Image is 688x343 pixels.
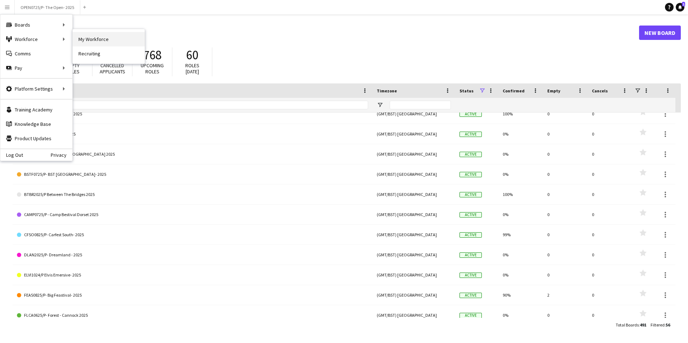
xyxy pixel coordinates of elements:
div: 0% [498,245,543,265]
span: 491 [640,322,646,328]
div: 100% [498,104,543,124]
a: FLCA0625/P- Forest - Cannock 2025 [17,305,368,325]
a: New Board [639,26,681,40]
span: Upcoming roles [141,62,164,75]
a: BLUD0625/P - Bludfest- 2025 [17,124,368,144]
span: Filtered [651,322,665,328]
div: 0 [543,225,588,244]
span: 56 [666,322,670,328]
div: 0 [588,144,632,164]
div: 0% [498,164,543,184]
div: (GMT/BST) [GEOGRAPHIC_DATA] [372,305,455,325]
div: (GMT/BST) [GEOGRAPHIC_DATA] [372,245,455,265]
div: 0% [498,144,543,164]
div: 0 [588,104,632,124]
div: 0 [588,124,632,144]
div: 2 [543,285,588,305]
span: Total Boards [616,322,639,328]
a: Recruiting [73,46,145,61]
span: Active [460,212,482,218]
div: (GMT/BST) [GEOGRAPHIC_DATA] [372,225,455,244]
span: Cancels [592,88,608,93]
div: (GMT/BST) [GEOGRAPHIC_DATA] [372,265,455,285]
div: (GMT/BST) [GEOGRAPHIC_DATA] [372,285,455,305]
div: 0 [588,225,632,244]
span: Status [460,88,474,93]
span: Active [460,293,482,298]
div: 0 [543,164,588,184]
div: 0 [543,205,588,224]
a: BREW0725/P BST BREW [GEOGRAPHIC_DATA] 2025 [17,144,368,164]
div: Workforce [0,32,72,46]
div: 0 [588,265,632,285]
div: (GMT/BST) [GEOGRAPHIC_DATA] [372,144,455,164]
input: Board name Filter Input [30,101,368,109]
span: Active [460,132,482,137]
div: 0 [588,184,632,204]
div: 0 [543,245,588,265]
div: Pay [0,61,72,75]
div: Platform Settings [0,82,72,96]
span: Active [460,273,482,278]
span: Active [460,313,482,318]
a: CAMP0725/P - Camp Bestival Dorset 2025 [17,205,368,225]
div: : [616,318,646,332]
div: (GMT/BST) [GEOGRAPHIC_DATA] [372,205,455,224]
button: Open Filter Menu [377,102,383,108]
div: 0 [588,305,632,325]
button: OPEN0725/P- The Open- 2025 [15,0,80,14]
a: DLAN2025/P- Dreamland - 2025 [17,245,368,265]
div: 0 [543,124,588,144]
div: 0 [543,265,588,285]
a: Training Academy [0,102,72,117]
h1: Boards [13,27,639,38]
span: Roles [DATE] [185,62,199,75]
a: Privacy [51,152,72,158]
div: (GMT/BST) [GEOGRAPHIC_DATA] [372,184,455,204]
div: 0 [588,205,632,224]
div: 0 [588,164,632,184]
div: (GMT/BST) [GEOGRAPHIC_DATA] [372,124,455,144]
div: 0 [543,144,588,164]
span: 768 [143,47,162,63]
span: Active [460,252,482,258]
span: Empty [547,88,560,93]
span: Active [460,152,482,157]
div: 0% [498,305,543,325]
div: 0% [498,124,543,144]
span: Active [460,172,482,177]
a: CFSO0825/P- Carfest South- 2025 [17,225,368,245]
span: Active [460,192,482,197]
a: Comms [0,46,72,61]
a: ELVI1024/P Elvis Emersive- 2025 [17,265,368,285]
div: 0 [543,305,588,325]
span: 1 [682,2,685,6]
div: 0% [498,205,543,224]
div: 0 [543,184,588,204]
span: Confirmed [503,88,525,93]
a: My Workforce [73,32,145,46]
a: Log Out [0,152,23,158]
span: Active [460,232,482,238]
div: 0 [588,245,632,265]
a: BSTF0725/P- BST [GEOGRAPHIC_DATA]- 2025 [17,164,368,184]
input: Timezone Filter Input [390,101,451,109]
div: Boards [0,18,72,32]
div: 100% [498,184,543,204]
div: 0 [588,285,632,305]
a: Product Updates [0,131,72,146]
div: 0% [498,265,543,285]
span: 60 [186,47,198,63]
div: (GMT/BST) [GEOGRAPHIC_DATA] [372,104,455,124]
a: FEAS0825/P- Big Feastival- 2025 [17,285,368,305]
span: Active [460,111,482,117]
div: 90% [498,285,543,305]
div: 0 [543,104,588,124]
a: Knowledge Base [0,117,72,131]
a: BTBR2025/P Between The Bridges 2025 [17,184,368,205]
a: 1 [676,3,684,12]
div: 99% [498,225,543,244]
div: (GMT/BST) [GEOGRAPHIC_DATA] [372,164,455,184]
div: : [651,318,670,332]
a: BBC20925/P- BBC RADIO 2- 2025 [17,104,368,124]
